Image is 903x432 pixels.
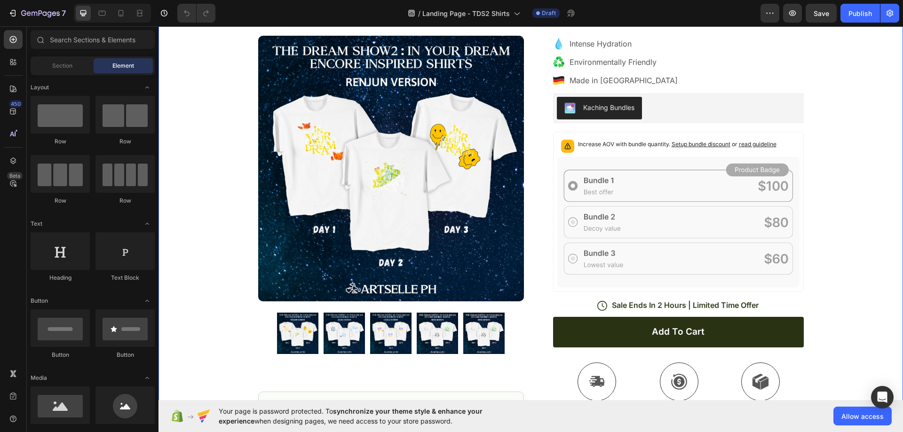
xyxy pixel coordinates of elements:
[418,8,420,18] span: /
[95,137,155,146] div: Row
[425,76,476,86] div: Kaching Bundles
[219,406,519,426] span: Your page is password protected. To when designing pages, we need access to your store password.
[395,291,645,321] button: Add to cart
[31,30,155,49] input: Search Sections & Elements
[513,114,572,121] span: Setup bundle discount
[158,26,903,400] iframe: Design area
[95,196,155,205] div: Row
[572,114,618,121] span: or
[95,274,155,282] div: Text Block
[453,274,600,284] p: Sale Ends In 2 Hours | Limited Time Offer
[31,374,47,382] span: Media
[95,351,155,359] div: Button
[4,4,70,23] button: 7
[493,300,546,312] div: Add to cart
[31,83,49,92] span: Layout
[411,30,519,41] p: Environmentally Friendly
[7,172,23,180] div: Beta
[112,62,134,70] span: Element
[406,76,417,87] img: KachingBundles.png
[177,4,215,23] div: Undo/Redo
[420,113,618,123] p: Increase AOV with bundle quantity.
[31,220,42,228] span: Text
[9,100,23,108] div: 450
[140,216,155,231] span: Toggle open
[140,293,155,308] span: Toggle open
[841,411,884,421] span: Allow access
[219,407,483,425] span: synchronize your theme style & enhance your experience
[31,351,90,359] div: Button
[542,9,556,17] span: Draft
[31,297,48,305] span: Button
[840,4,880,23] button: Publish
[580,114,618,121] span: read guideline
[833,407,892,425] button: Allow access
[848,8,872,18] div: Publish
[871,386,894,408] div: Open Intercom Messenger
[31,274,90,282] div: Heading
[140,80,155,95] span: Toggle open
[806,4,837,23] button: Save
[422,8,510,18] span: Landing Page - TDS2 Shirts
[411,48,519,60] p: Made in [GEOGRAPHIC_DATA]
[31,196,90,205] div: Row
[140,370,155,385] span: Toggle open
[62,8,66,19] p: 7
[31,137,90,146] div: Row
[52,62,72,70] span: Section
[398,71,483,93] button: Kaching Bundles
[814,9,829,17] span: Save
